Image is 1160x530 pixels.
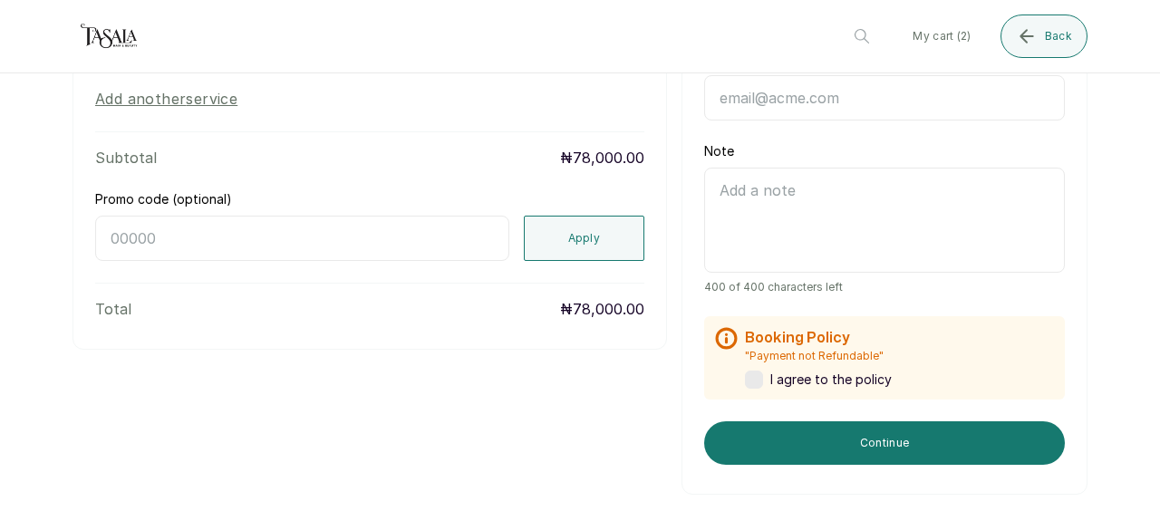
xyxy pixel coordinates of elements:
[560,298,644,320] p: ₦78,000.00
[95,298,131,320] p: Total
[72,18,145,54] img: business logo
[898,14,985,58] button: My cart (2)
[524,216,645,261] button: Apply
[745,327,892,349] h2: Booking Policy
[95,216,509,261] input: 00000
[770,371,892,389] span: I agree to the policy
[1000,14,1087,58] button: Back
[95,88,237,110] button: Add anotherservice
[560,147,644,169] p: ₦78,000.00
[95,147,157,169] p: Subtotal
[704,421,1065,465] button: Continue
[704,142,734,160] label: Note
[95,190,232,208] label: Promo code (optional)
[704,280,1065,294] span: 400 of 400 characters left
[745,349,892,363] p: "Payment not Refundable"
[704,75,1065,120] input: email@acme.com
[1045,29,1072,43] span: Back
